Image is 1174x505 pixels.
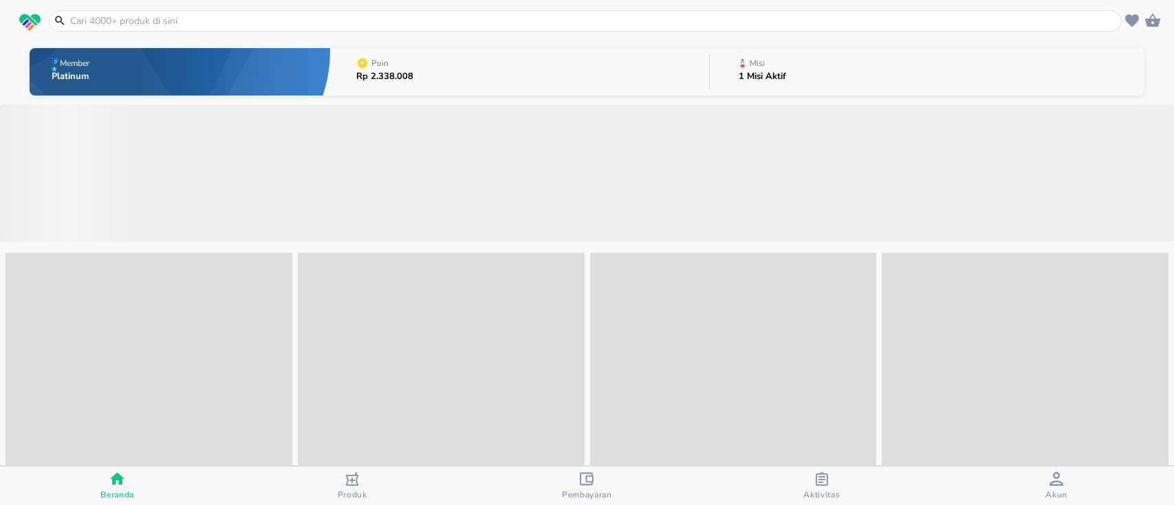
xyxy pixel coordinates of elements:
span: Pembayaran [562,489,612,500]
p: Poin [371,59,389,67]
p: 1 Misi Aktif [739,72,786,81]
button: Pembayaran [470,467,704,505]
p: Member [60,59,89,67]
button: Aktivitas [704,467,939,505]
button: PoinRp 2.338.008 [330,45,709,99]
p: Platinum [52,72,92,81]
span: Produk [338,489,367,500]
p: Misi [750,59,765,67]
button: Akun [939,467,1174,505]
span: Beranda [100,489,134,500]
input: Cari 4000+ produk di sini [69,14,1118,28]
p: Rp 2.338.008 [356,72,413,81]
span: Akun [1045,489,1067,500]
button: MemberPlatinum [30,45,331,99]
span: Aktivitas [803,489,840,500]
button: Misi1 Misi Aktif [710,45,1144,99]
button: Produk [235,467,469,505]
img: logo_swiperx_s.bd005f3b.svg [19,14,41,32]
